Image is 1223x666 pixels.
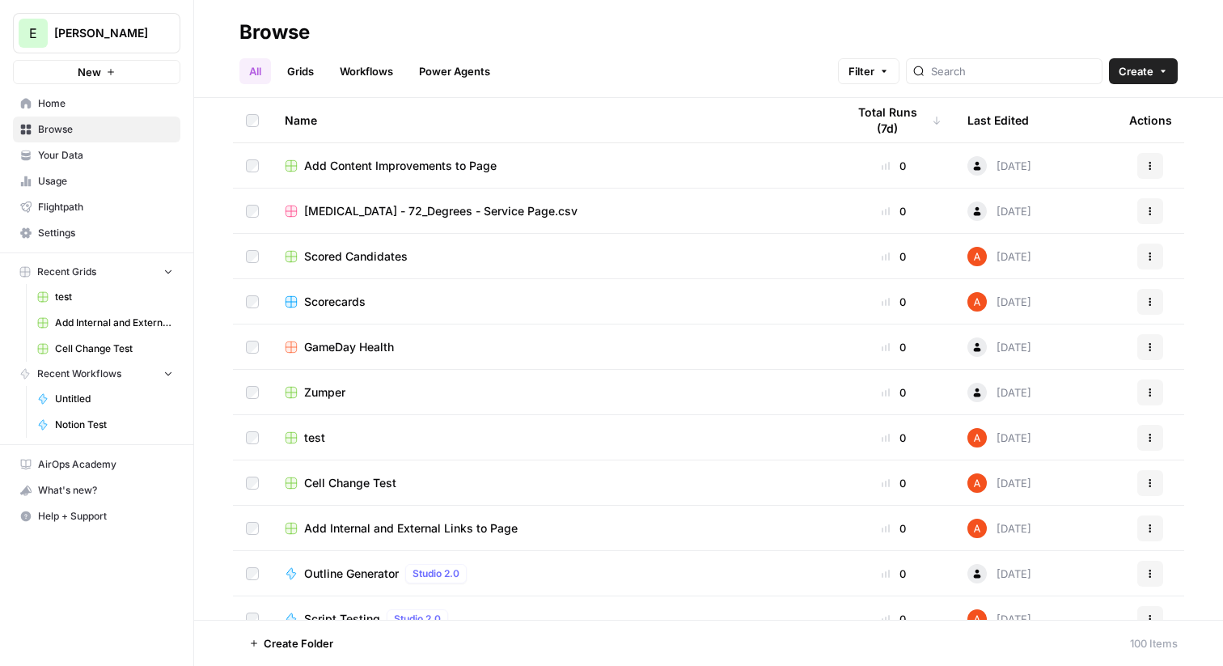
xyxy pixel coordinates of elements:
button: Help + Support [13,503,180,529]
a: Grids [277,58,324,84]
div: 0 [846,339,942,355]
img: cje7zb9ux0f2nqyv5qqgv3u0jxek [967,473,987,493]
a: Untitled [30,386,180,412]
span: Zumper [304,384,345,401]
div: [DATE] [967,564,1031,583]
div: 0 [846,475,942,491]
div: Last Edited [967,98,1029,142]
a: Add Content Improvements to Page [285,158,820,174]
span: Flightpath [38,200,173,214]
button: New [13,60,180,84]
span: Untitled [55,392,173,406]
button: What's new? [13,477,180,503]
a: [MEDICAL_DATA] - 72_Degrees - Service Page.csv [285,203,820,219]
div: [DATE] [967,337,1031,357]
div: [DATE] [967,609,1031,629]
span: Add Content Improvements to Page [304,158,497,174]
a: Settings [13,220,180,246]
a: Browse [13,117,180,142]
img: cje7zb9ux0f2nqyv5qqgv3u0jxek [967,609,987,629]
span: New [78,64,101,80]
a: Power Agents [409,58,500,84]
div: [DATE] [967,201,1031,221]
a: Scorecards [285,294,820,310]
span: Recent Workflows [37,367,121,381]
span: Usage [38,174,173,189]
div: [DATE] [967,156,1031,176]
span: Outline Generator [304,566,399,582]
span: Cell Change Test [55,341,173,356]
span: test [304,430,325,446]
input: Search [931,63,1095,79]
div: Browse [239,19,310,45]
span: Studio 2.0 [394,612,441,626]
img: cje7zb9ux0f2nqyv5qqgv3u0jxek [967,428,987,448]
span: test [55,290,173,304]
a: Cell Change Test [285,475,820,491]
div: [DATE] [967,519,1031,538]
span: Recent Grids [37,265,96,279]
div: 100 Items [1130,635,1178,651]
span: [PERSON_NAME] [54,25,152,41]
div: 0 [846,566,942,582]
a: Flightpath [13,194,180,220]
span: Script Testing [304,611,380,627]
div: [DATE] [967,473,1031,493]
span: Scored Candidates [304,248,408,265]
span: Create [1119,63,1153,79]
div: 0 [846,248,942,265]
span: Filter [848,63,874,79]
span: Your Data [38,148,173,163]
span: GameDay Health [304,339,394,355]
a: Script TestingStudio 2.0 [285,609,820,629]
div: 0 [846,520,942,537]
span: Scorecards [304,294,366,310]
a: All [239,58,271,84]
img: cje7zb9ux0f2nqyv5qqgv3u0jxek [967,292,987,312]
button: Create [1109,58,1178,84]
div: What's new? [14,478,180,503]
a: Your Data [13,142,180,168]
div: Actions [1129,98,1172,142]
div: Total Runs (7d) [846,98,942,142]
a: Notion Test [30,412,180,438]
div: [DATE] [967,247,1031,266]
span: AirOps Academy [38,457,173,472]
div: Name [285,98,820,142]
button: Create Folder [239,630,343,656]
span: Help + Support [38,509,173,524]
a: Add Internal and External Links to Page [285,520,820,537]
span: Create Folder [264,635,333,651]
div: [DATE] [967,428,1031,448]
a: Home [13,91,180,117]
span: [MEDICAL_DATA] - 72_Degrees - Service Page.csv [304,203,578,219]
a: Cell Change Test [30,336,180,362]
button: Filter [838,58,899,84]
div: [DATE] [967,383,1031,402]
span: Studio 2.0 [413,566,459,581]
button: Recent Grids [13,260,180,284]
a: Workflows [330,58,403,84]
span: Browse [38,122,173,137]
div: 0 [846,158,942,174]
div: [DATE] [967,292,1031,312]
div: 0 [846,384,942,401]
a: test [285,430,820,446]
span: Add Internal and External Links to Page [304,520,518,537]
a: Zumper [285,384,820,401]
div: 0 [846,611,942,627]
a: Usage [13,168,180,194]
div: 0 [846,294,942,310]
span: E [29,23,37,43]
div: 0 [846,430,942,446]
button: Recent Workflows [13,362,180,386]
a: AirOps Academy [13,452,180,477]
span: Notion Test [55,418,173,432]
span: Cell Change Test [304,475,396,491]
img: cje7zb9ux0f2nqyv5qqgv3u0jxek [967,247,987,266]
img: cje7zb9ux0f2nqyv5qqgv3u0jxek [967,519,987,538]
span: Add Internal and External Links to Page [55,316,173,330]
button: Workspace: Elmi [13,13,180,53]
a: GameDay Health [285,339,820,355]
a: Add Internal and External Links to Page [30,310,180,336]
